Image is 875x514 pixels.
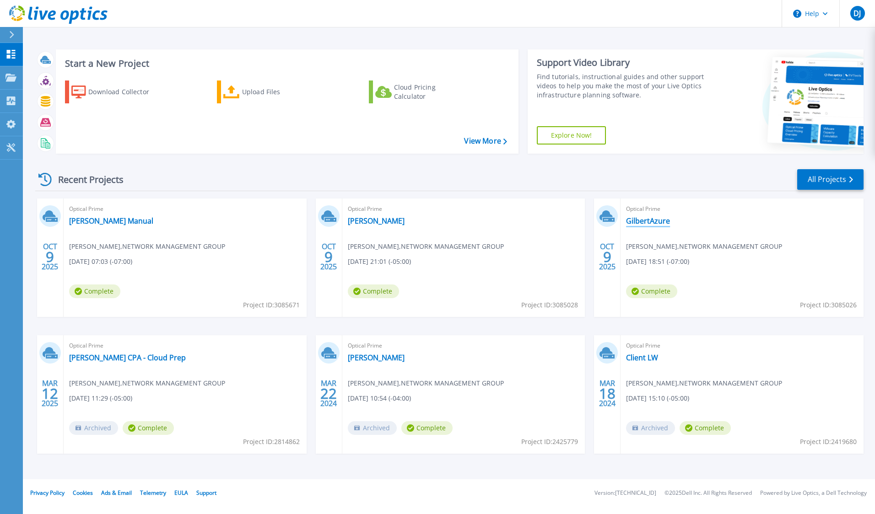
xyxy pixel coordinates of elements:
a: [PERSON_NAME] [348,353,405,362]
span: Complete [123,421,174,435]
div: MAR 2024 [599,377,616,410]
span: Optical Prime [626,341,858,351]
span: [PERSON_NAME] , NETWORK MANAGEMENT GROUP [348,241,504,252]
span: 9 [324,253,333,261]
li: Version: [TECHNICAL_ID] [594,490,656,496]
a: [PERSON_NAME] CPA - Cloud Prep [69,353,186,362]
span: 22 [320,390,337,397]
span: 9 [46,253,54,261]
span: Optical Prime [348,341,580,351]
span: [DATE] 07:03 (-07:00) [69,257,132,267]
span: Optical Prime [626,204,858,214]
div: MAR 2024 [320,377,337,410]
div: OCT 2025 [320,240,337,273]
span: [PERSON_NAME] , NETWORK MANAGEMENT GROUP [69,378,225,388]
span: [DATE] 18:51 (-07:00) [626,257,689,267]
div: OCT 2025 [41,240,59,273]
span: Complete [69,284,120,298]
span: 12 [42,390,58,397]
span: [PERSON_NAME] , NETWORK MANAGEMENT GROUP [626,378,782,388]
span: Complete [680,421,731,435]
span: [PERSON_NAME] , NETWORK MANAGEMENT GROUP [626,241,782,252]
span: Project ID: 3085026 [800,300,857,310]
div: MAR 2025 [41,377,59,410]
span: Archived [348,421,397,435]
div: Support Video Library [537,57,708,69]
a: All Projects [797,169,864,190]
div: Find tutorials, instructional guides and other support videos to help you make the most of your L... [537,72,708,100]
span: 9 [603,253,611,261]
a: EULA [174,489,188,497]
span: Complete [401,421,453,435]
a: View More [464,137,507,145]
a: Explore Now! [537,126,606,145]
a: Cloud Pricing Calculator [369,80,471,103]
h3: Start a New Project [65,59,507,69]
span: Optical Prime [348,204,580,214]
span: Archived [69,421,118,435]
div: Upload Files [242,83,315,101]
span: Optical Prime [69,204,301,214]
a: GilbertAzure [626,216,670,225]
span: Archived [626,421,675,435]
a: Client LW [626,353,658,362]
div: Download Collector [88,83,162,101]
span: Project ID: 3085028 [521,300,578,310]
a: [PERSON_NAME] [348,216,405,225]
span: Project ID: 3085671 [243,300,300,310]
span: [DATE] 21:01 (-05:00) [348,257,411,267]
span: Optical Prime [69,341,301,351]
a: Telemetry [140,489,166,497]
span: Project ID: 2814862 [243,437,300,447]
span: [DATE] 15:10 (-05:00) [626,393,689,403]
span: 18 [599,390,616,397]
div: Cloud Pricing Calculator [394,83,467,101]
a: Upload Files [217,80,319,103]
li: Powered by Live Optics, a Dell Technology [760,490,867,496]
span: Complete [626,284,677,298]
div: Recent Projects [35,168,136,191]
div: OCT 2025 [599,240,616,273]
span: Project ID: 2425779 [521,437,578,447]
span: DJ [853,10,861,17]
span: Complete [348,284,399,298]
a: Cookies [73,489,93,497]
a: Ads & Email [101,489,132,497]
a: Privacy Policy [30,489,65,497]
span: [DATE] 10:54 (-04:00) [348,393,411,403]
a: Support [196,489,216,497]
span: Project ID: 2419680 [800,437,857,447]
span: [PERSON_NAME] , NETWORK MANAGEMENT GROUP [348,378,504,388]
li: © 2025 Dell Inc. All Rights Reserved [664,490,752,496]
span: [DATE] 11:29 (-05:00) [69,393,132,403]
a: [PERSON_NAME] Manual [69,216,153,225]
a: Download Collector [65,80,167,103]
span: [PERSON_NAME] , NETWORK MANAGEMENT GROUP [69,241,225,252]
